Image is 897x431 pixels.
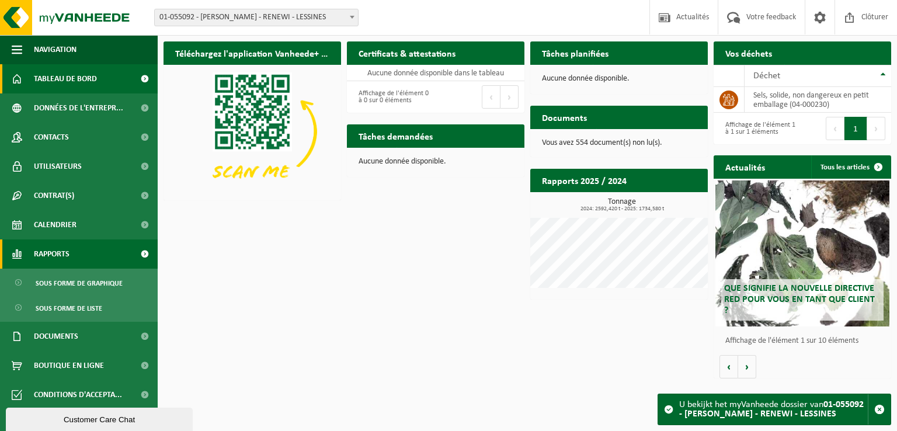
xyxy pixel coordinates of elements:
[714,155,777,178] h2: Actualités
[826,117,844,140] button: Previous
[34,35,77,64] span: Navigation
[359,158,513,166] p: Aucune donnée disponible.
[606,192,707,215] a: Consulter les rapports
[724,284,875,315] span: Que signifie la nouvelle directive RED pour vous en tant que client ?
[347,65,524,81] td: Aucune donnée disponible dans le tableau
[725,337,885,345] p: Affichage de l'élément 1 sur 10 éléments
[164,65,341,198] img: Download de VHEPlus App
[3,272,155,294] a: Sous forme de graphique
[36,272,123,294] span: Sous forme de graphique
[347,124,444,147] h2: Tâches demandées
[530,169,638,192] h2: Rapports 2025 / 2024
[34,123,69,152] span: Contacts
[155,9,358,26] span: 01-055092 - CHANTIER BAXTER - RENEWI - LESSINES
[530,41,620,64] h2: Tâches planifiées
[3,297,155,319] a: Sous forme de liste
[353,84,430,110] div: Affichage de l'élément 0 à 0 sur 0 éléments
[811,155,890,179] a: Tous les articles
[34,239,69,269] span: Rapports
[34,64,97,93] span: Tableau de bord
[536,198,708,212] h3: Tonnage
[34,210,77,239] span: Calendrier
[154,9,359,26] span: 01-055092 - CHANTIER BAXTER - RENEWI - LESSINES
[482,85,500,109] button: Previous
[164,41,341,64] h2: Téléchargez l'application Vanheede+ maintenant!
[867,117,885,140] button: Next
[36,297,102,319] span: Sous forme de liste
[6,405,195,431] iframe: chat widget
[753,71,780,81] span: Déchet
[500,85,519,109] button: Next
[34,322,78,351] span: Documents
[536,206,708,212] span: 2024: 2592,420 t - 2025: 1734,580 t
[715,180,889,326] a: Que signifie la nouvelle directive RED pour vous en tant que client ?
[34,351,104,380] span: Boutique en ligne
[34,380,122,409] span: Conditions d'accepta...
[679,394,868,425] div: U bekijkt het myVanheede dossier van
[738,355,756,378] button: Volgende
[679,400,864,419] strong: 01-055092 - [PERSON_NAME] - RENEWI - LESSINES
[542,139,696,147] p: Vous avez 554 document(s) non lu(s).
[542,75,696,83] p: Aucune donnée disponible.
[844,117,867,140] button: 1
[34,152,82,181] span: Utilisateurs
[745,87,891,113] td: sels, solide, non dangereux en petit emballage (04-000230)
[719,355,738,378] button: Vorige
[34,93,123,123] span: Données de l'entrepr...
[530,106,599,128] h2: Documents
[719,116,797,141] div: Affichage de l'élément 1 à 1 sur 1 éléments
[714,41,784,64] h2: Vos déchets
[34,181,74,210] span: Contrat(s)
[347,41,467,64] h2: Certificats & attestations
